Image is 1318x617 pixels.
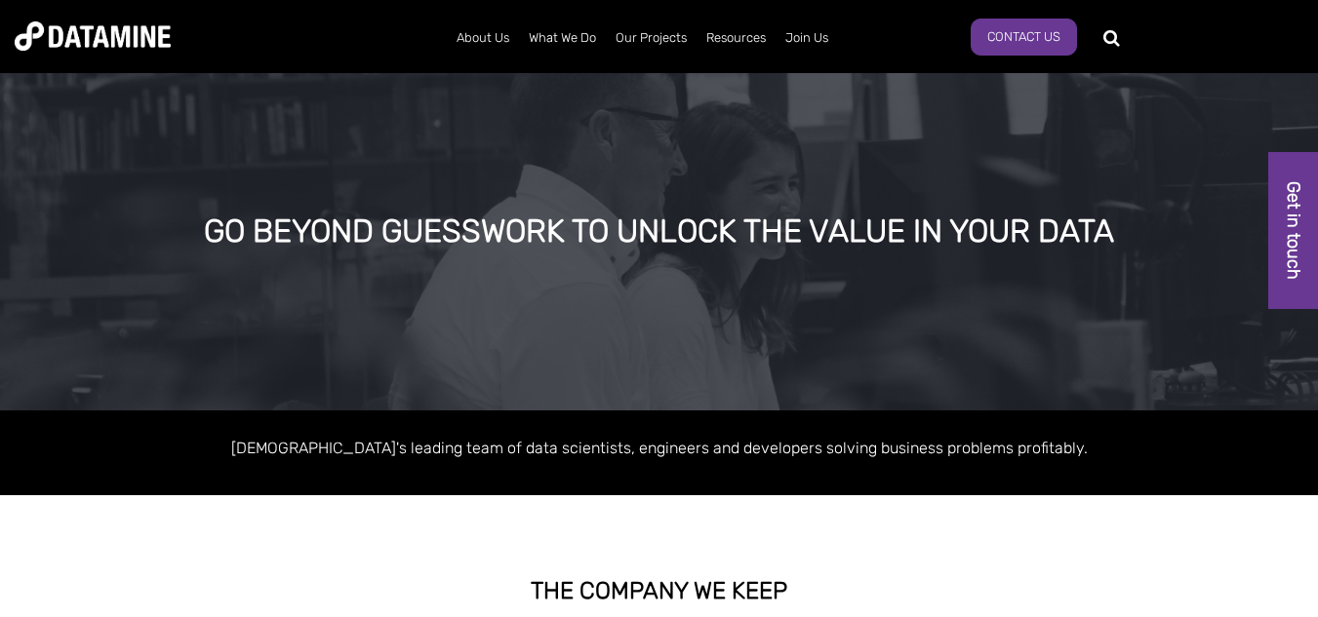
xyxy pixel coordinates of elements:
a: Contact Us [971,19,1077,56]
a: Resources [697,13,776,63]
a: Join Us [776,13,838,63]
a: Our Projects [606,13,697,63]
div: GO BEYOND GUESSWORK TO UNLOCK THE VALUE IN YOUR DATA [157,214,1162,250]
p: [DEMOGRAPHIC_DATA]'s leading team of data scientists, engineers and developers solving business p... [103,435,1216,461]
a: What We Do [519,13,606,63]
a: Get in touch [1268,152,1318,309]
a: About Us [447,13,519,63]
img: Datamine [15,21,171,51]
strong: THE COMPANY WE KEEP [531,577,787,604]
